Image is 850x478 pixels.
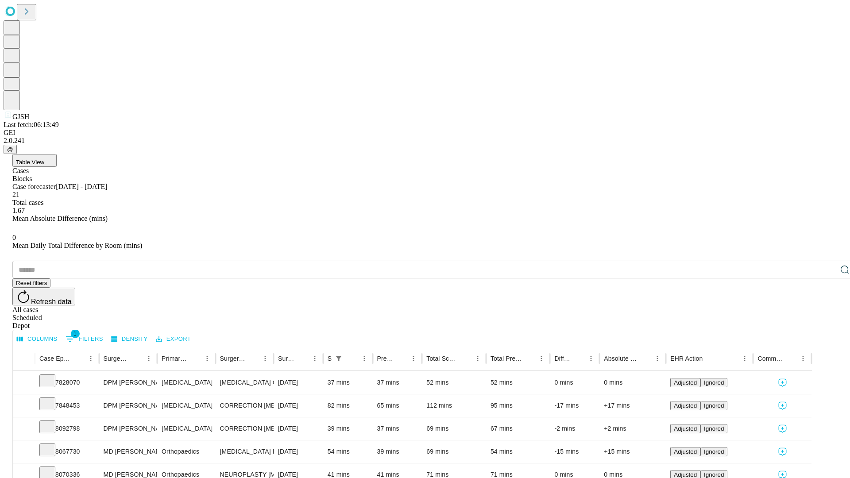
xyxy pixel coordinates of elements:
[604,417,661,440] div: +2 mins
[674,448,697,455] span: Adjusted
[554,394,595,417] div: -17 mins
[328,440,368,463] div: 54 mins
[395,352,407,365] button: Sort
[704,448,724,455] span: Ignored
[12,242,142,249] span: Mean Daily Total Difference by Room (mins)
[12,234,16,241] span: 0
[554,371,595,394] div: 0 mins
[377,417,418,440] div: 37 mins
[377,355,394,362] div: Predicted In Room Duration
[12,113,29,120] span: GJSH
[143,352,155,365] button: Menu
[346,352,358,365] button: Sort
[85,352,97,365] button: Menu
[332,352,345,365] div: 1 active filter
[491,394,546,417] div: 95 mins
[523,352,535,365] button: Sort
[12,191,19,198] span: 21
[703,352,716,365] button: Sort
[674,402,697,409] span: Adjusted
[220,355,246,362] div: Surgery Name
[674,425,697,432] span: Adjusted
[12,199,43,206] span: Total cases
[572,352,585,365] button: Sort
[12,278,50,288] button: Reset filters
[704,379,724,386] span: Ignored
[704,402,724,409] span: Ignored
[491,355,522,362] div: Total Predicted Duration
[220,394,269,417] div: CORRECTION [MEDICAL_DATA], RESECTION [MEDICAL_DATA] BASE
[278,440,319,463] div: [DATE]
[639,352,651,365] button: Sort
[407,352,420,365] button: Menu
[554,355,572,362] div: Difference
[296,352,309,365] button: Sort
[700,447,727,456] button: Ignored
[12,215,108,222] span: Mean Absolute Difference (mins)
[104,371,153,394] div: DPM [PERSON_NAME] [PERSON_NAME]
[4,129,846,137] div: GEI
[220,371,269,394] div: [MEDICAL_DATA] COMPLETE EXCISION 5TH [MEDICAL_DATA] HEAD
[704,425,724,432] span: Ignored
[670,378,700,387] button: Adjusted
[426,371,482,394] div: 52 mins
[700,424,727,433] button: Ignored
[670,447,700,456] button: Adjusted
[426,440,482,463] div: 69 mins
[31,298,72,305] span: Refresh data
[56,183,107,190] span: [DATE] - [DATE]
[104,417,153,440] div: DPM [PERSON_NAME] [PERSON_NAME]
[7,146,13,153] span: @
[220,417,269,440] div: CORRECTION [MEDICAL_DATA]
[651,352,664,365] button: Menu
[189,352,201,365] button: Sort
[154,332,193,346] button: Export
[104,394,153,417] div: DPM [PERSON_NAME] [PERSON_NAME]
[604,394,661,417] div: +17 mins
[17,375,31,391] button: Expand
[377,371,418,394] div: 37 mins
[39,394,95,417] div: 7848453
[554,440,595,463] div: -15 mins
[491,371,546,394] div: 52 mins
[700,401,727,410] button: Ignored
[39,371,95,394] div: 7828070
[426,417,482,440] div: 69 mins
[259,352,271,365] button: Menu
[604,371,661,394] div: 0 mins
[278,394,319,417] div: [DATE]
[12,288,75,305] button: Refresh data
[162,417,211,440] div: [MEDICAL_DATA]
[162,440,211,463] div: Orthopaedics
[426,355,458,362] div: Total Scheduled Duration
[71,329,80,338] span: 1
[17,421,31,437] button: Expand
[39,417,95,440] div: 8092798
[72,352,85,365] button: Sort
[757,355,783,362] div: Comments
[491,440,546,463] div: 54 mins
[604,355,638,362] div: Absolute Difference
[12,154,57,167] button: Table View
[471,352,484,365] button: Menu
[328,371,368,394] div: 37 mins
[39,440,95,463] div: 8067730
[247,352,259,365] button: Sort
[674,379,697,386] span: Adjusted
[104,440,153,463] div: MD [PERSON_NAME] [PERSON_NAME]
[201,352,213,365] button: Menu
[670,424,700,433] button: Adjusted
[162,355,187,362] div: Primary Service
[4,137,846,145] div: 2.0.241
[704,471,724,478] span: Ignored
[15,332,60,346] button: Select columns
[104,355,129,362] div: Surgeon Name
[784,352,797,365] button: Sort
[674,471,697,478] span: Adjusted
[328,394,368,417] div: 82 mins
[162,371,211,394] div: [MEDICAL_DATA]
[377,394,418,417] div: 65 mins
[332,352,345,365] button: Show filters
[39,355,71,362] div: Case Epic Id
[328,417,368,440] div: 39 mins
